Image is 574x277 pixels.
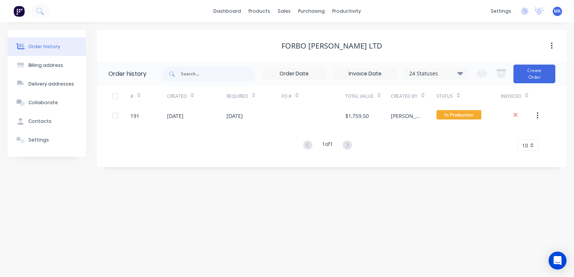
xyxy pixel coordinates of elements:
[210,6,245,17] a: dashboard
[181,66,255,81] input: Search...
[522,141,528,149] span: 10
[226,93,248,100] div: Required
[245,6,274,17] div: products
[436,93,453,100] div: Status
[345,93,374,100] div: Total Value
[130,86,167,106] div: #
[334,68,396,80] input: Invoice Date
[28,43,60,50] div: Order history
[167,93,187,100] div: Created
[391,86,436,106] div: Created By
[167,112,183,120] div: [DATE]
[513,65,555,83] button: Create Order
[226,112,243,120] div: [DATE]
[391,112,422,120] div: [PERSON_NAME]
[328,6,365,17] div: productivity
[167,86,226,106] div: Created
[436,110,481,119] span: In Production
[281,93,291,100] div: PO #
[28,137,49,143] div: Settings
[281,41,382,50] div: Forbo [PERSON_NAME] Ltd
[7,37,86,56] button: Order history
[13,6,25,17] img: Factory
[263,68,325,80] input: Order Date
[281,86,345,106] div: PO #
[554,8,561,15] span: MK
[28,118,52,125] div: Contacts
[436,86,500,106] div: Status
[391,93,417,100] div: Created By
[7,93,86,112] button: Collaborate
[501,93,521,100] div: Invoiced
[130,93,133,100] div: #
[345,86,391,106] div: Total Value
[345,112,369,120] div: $1,759.50
[7,112,86,131] button: Contacts
[28,81,74,87] div: Delivery addresses
[108,69,146,78] div: Order history
[28,99,58,106] div: Collaborate
[322,140,333,151] div: 1 of 1
[130,112,139,120] div: 191
[405,69,467,78] div: 24 Statuses
[487,6,515,17] div: settings
[274,6,294,17] div: sales
[501,86,537,106] div: Invoiced
[7,56,86,75] button: Billing address
[294,6,328,17] div: purchasing
[7,75,86,93] button: Delivery addresses
[549,252,567,270] div: Open Intercom Messenger
[226,86,281,106] div: Required
[28,62,63,69] div: Billing address
[7,131,86,149] button: Settings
